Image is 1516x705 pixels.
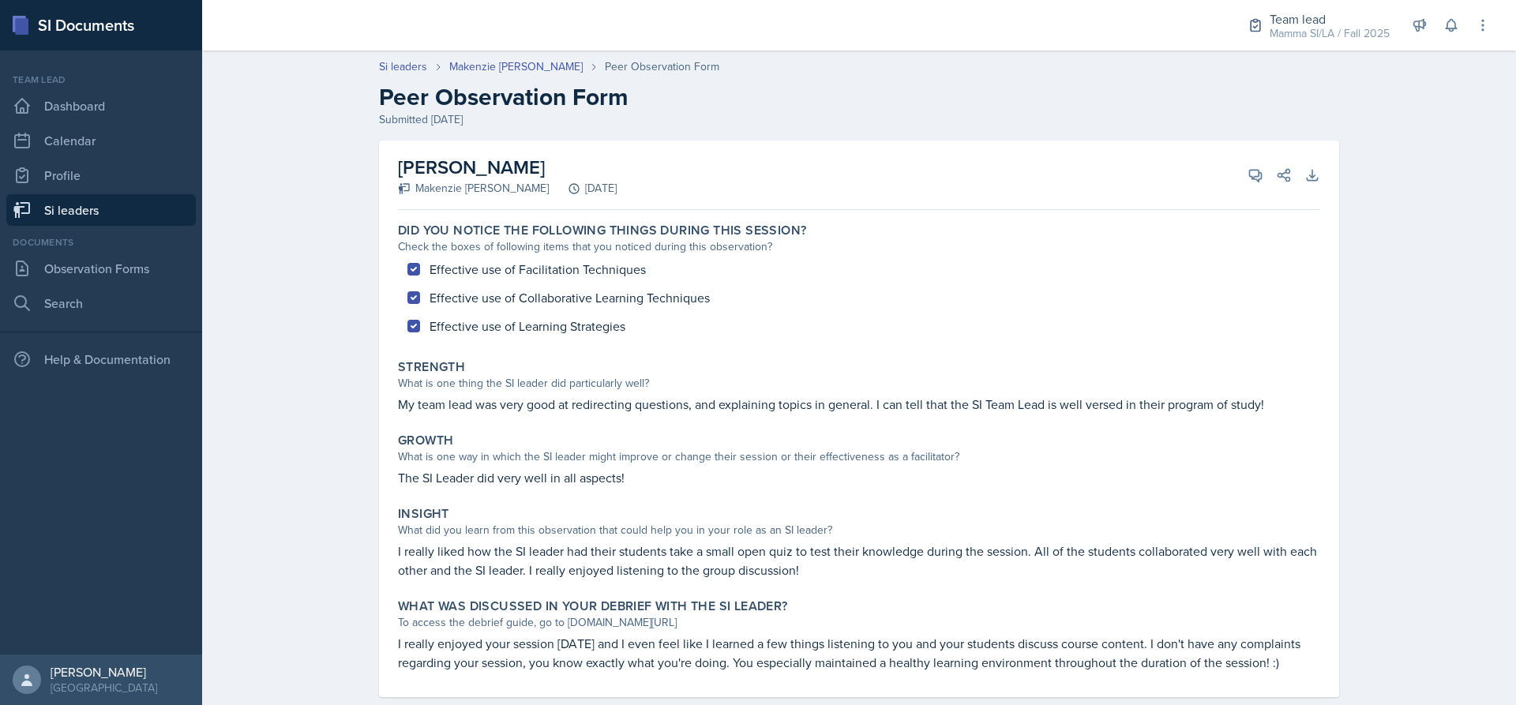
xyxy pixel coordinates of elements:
[51,680,157,696] div: [GEOGRAPHIC_DATA]
[398,522,1320,538] div: What did you learn from this observation that could help you in your role as an SI leader?
[605,58,719,75] div: Peer Observation Form
[398,448,1320,465] div: What is one way in which the SI leader might improve or change their session or their effectivene...
[449,58,583,75] a: Makenzie [PERSON_NAME]
[398,223,806,238] label: Did you notice the following things during this session?
[398,634,1320,672] p: I really enjoyed your session [DATE] and I even feel like I learned a few things listening to you...
[6,73,196,87] div: Team lead
[398,614,1320,631] div: To access the debrief guide, go to [DOMAIN_NAME][URL]
[398,433,453,448] label: Growth
[6,343,196,375] div: Help & Documentation
[6,253,196,284] a: Observation Forms
[398,153,617,182] h2: [PERSON_NAME]
[1270,9,1390,28] div: Team lead
[398,468,1320,487] p: The SI Leader did very well in all aspects!
[398,598,788,614] label: What was discussed in your debrief with the SI Leader?
[398,395,1320,414] p: My team lead was very good at redirecting questions, and explaining topics in general. I can tell...
[1270,25,1390,42] div: Mamma SI/LA / Fall 2025
[398,238,1320,255] div: Check the boxes of following items that you noticed during this observation?
[379,111,1339,128] div: Submitted [DATE]
[398,506,449,522] label: Insight
[398,375,1320,392] div: What is one thing the SI leader did particularly well?
[549,180,617,197] div: [DATE]
[6,125,196,156] a: Calendar
[6,159,196,191] a: Profile
[398,180,549,197] div: Makenzie [PERSON_NAME]
[51,664,157,680] div: [PERSON_NAME]
[6,194,196,226] a: Si leaders
[6,287,196,319] a: Search
[6,235,196,249] div: Documents
[379,83,1339,111] h2: Peer Observation Form
[398,542,1320,579] p: I really liked how the SI leader had their students take a small open quiz to test their knowledg...
[6,90,196,122] a: Dashboard
[379,58,427,75] a: Si leaders
[398,359,465,375] label: Strength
